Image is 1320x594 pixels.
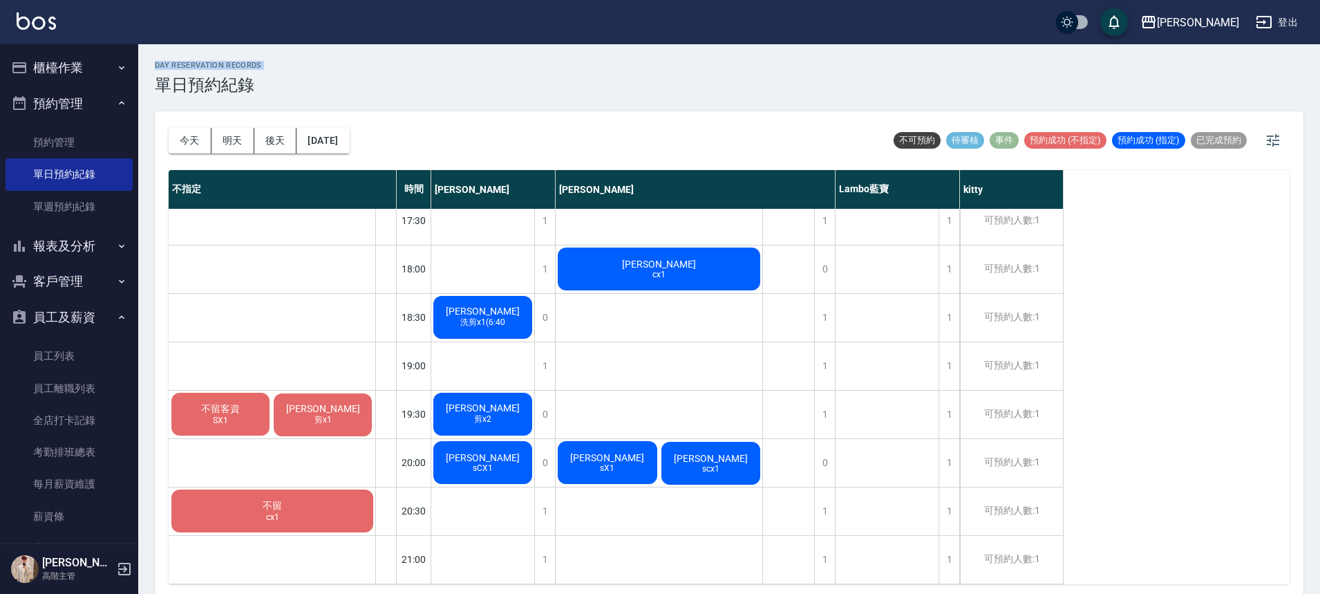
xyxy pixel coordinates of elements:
div: 18:00 [397,245,431,293]
span: 不留 [260,500,285,512]
span: [PERSON_NAME] [567,452,647,463]
div: 1 [534,488,555,535]
div: 1 [939,488,959,535]
h2: day Reservation records [155,61,262,70]
div: 1 [814,197,835,245]
span: [PERSON_NAME] [443,452,522,463]
a: 單日預約紀錄 [6,158,133,190]
div: 可預約人數:1 [960,439,1063,487]
div: 1 [534,342,555,390]
div: 0 [534,391,555,438]
p: 高階主管 [42,570,113,582]
h5: [PERSON_NAME] [42,556,113,570]
div: 18:30 [397,293,431,342]
button: 明天 [211,128,254,154]
div: 1 [814,488,835,535]
div: 1 [534,536,555,584]
div: 可預約人數:1 [960,488,1063,535]
span: 洗剪x1(6:40 [458,317,508,328]
button: 客戶管理 [6,263,133,299]
div: 不指定 [169,170,397,209]
div: 1 [939,245,959,293]
a: 考勤排班總表 [6,436,133,468]
div: 0 [814,439,835,487]
div: 可預約人數:1 [960,391,1063,438]
button: 預約管理 [6,86,133,122]
div: 1 [939,294,959,342]
div: 1 [939,391,959,438]
div: 1 [939,197,959,245]
button: 報表及分析 [6,228,133,264]
div: 1 [534,245,555,293]
a: 薪資明細表 [6,532,133,564]
div: 時間 [397,170,431,209]
div: 可預約人數:1 [960,245,1063,293]
div: 1 [814,342,835,390]
span: sX1 [597,463,617,473]
span: [PERSON_NAME] [619,259,699,270]
span: [PERSON_NAME] [443,306,522,317]
div: 21:00 [397,535,431,584]
div: 1 [814,294,835,342]
a: 全店打卡記錄 [6,405,133,436]
a: 單週預約紀錄 [6,191,133,223]
div: 20:00 [397,438,431,487]
button: 登出 [1250,10,1303,35]
button: 員工及薪資 [6,299,133,335]
span: 預約成功 (不指定) [1024,134,1106,147]
div: Lambo藍寶 [836,170,960,209]
span: 不可預約 [894,134,941,147]
img: Person [11,555,39,583]
div: 17:30 [397,196,431,245]
h3: 單日預約紀錄 [155,75,262,95]
span: SX1 [210,416,231,425]
div: 19:30 [397,390,431,438]
div: [PERSON_NAME] [556,170,836,209]
button: 後天 [254,128,297,154]
a: 員工列表 [6,340,133,372]
div: 可預約人數:1 [960,536,1063,584]
div: 1 [814,536,835,584]
span: 待審核 [946,134,984,147]
div: 可預約人數:1 [960,197,1063,245]
span: sCX1 [470,463,496,473]
span: cx1 [650,270,668,279]
span: scx1 [699,464,722,474]
span: 預約成功 (指定) [1112,134,1185,147]
button: save [1100,8,1128,36]
a: 員工離職列表 [6,373,133,405]
div: 0 [814,245,835,293]
button: [PERSON_NAME] [1135,8,1245,37]
span: [PERSON_NAME] [671,453,751,464]
button: 今天 [169,128,211,154]
span: [PERSON_NAME] [283,403,363,414]
span: 剪x2 [471,414,494,425]
div: 1 [939,536,959,584]
div: 0 [534,294,555,342]
div: 可預約人數:1 [960,342,1063,390]
span: cx1 [263,512,282,522]
span: 不留客資 [198,403,243,416]
img: Logo [17,12,56,30]
div: [PERSON_NAME] [431,170,556,209]
button: 櫃檯作業 [6,50,133,86]
span: 剪x1 [312,414,334,426]
div: 19:00 [397,342,431,390]
button: [DATE] [296,128,349,154]
div: 0 [534,439,555,487]
div: kitty [960,170,1064,209]
a: 薪資條 [6,501,133,532]
div: 20:30 [397,487,431,535]
a: 每月薪資維護 [6,468,133,500]
div: 可預約人數:1 [960,294,1063,342]
a: 預約管理 [6,127,133,158]
div: 1 [814,391,835,438]
div: 1 [939,439,959,487]
div: 1 [939,342,959,390]
span: 事件 [990,134,1019,147]
div: 1 [534,197,555,245]
span: [PERSON_NAME] [443,402,522,414]
span: 已完成預約 [1191,134,1247,147]
div: [PERSON_NAME] [1157,14,1239,31]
